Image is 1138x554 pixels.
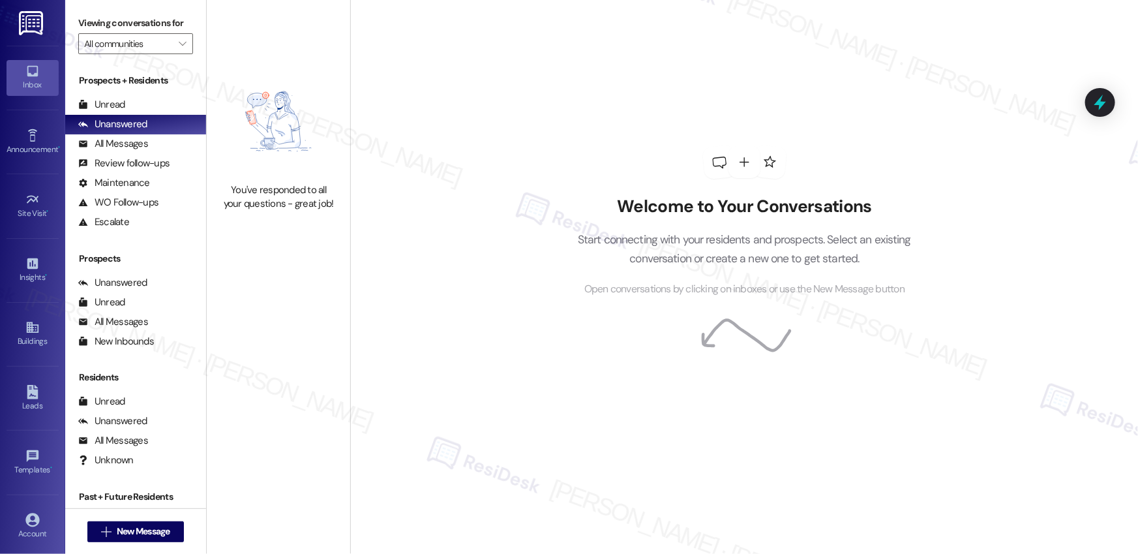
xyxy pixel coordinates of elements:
i:  [101,527,111,537]
div: Prospects [65,252,206,266]
a: Leads [7,381,59,416]
div: Prospects + Residents [65,74,206,87]
a: Account [7,509,59,544]
a: Buildings [7,316,59,352]
div: All Messages [78,315,148,329]
div: Past + Future Residents [65,490,206,504]
div: Residents [65,371,206,384]
a: Site Visit • [7,189,59,224]
span: • [50,463,52,472]
a: Templates • [7,445,59,480]
div: Unread [78,98,125,112]
div: All Messages [78,434,148,448]
span: • [47,207,49,216]
div: WO Follow-ups [78,196,158,209]
img: ResiDesk Logo [19,11,46,35]
div: Unread [78,296,125,309]
div: You've responded to all your questions - great job! [221,183,336,211]
div: Unknown [78,454,134,467]
span: • [58,143,60,152]
span: • [45,271,47,280]
div: Escalate [78,215,129,229]
img: empty-state [221,66,336,177]
i:  [179,38,186,49]
a: Insights • [7,253,59,288]
span: Open conversations by clicking on inboxes or use the New Message button [584,281,905,298]
div: Unanswered [78,414,147,428]
button: New Message [87,521,184,542]
div: All Messages [78,137,148,151]
div: Unanswered [78,276,147,290]
input: All communities [84,33,172,54]
p: Start connecting with your residents and prospects. Select an existing conversation or create a n... [558,230,931,268]
span: New Message [117,525,170,538]
div: Unanswered [78,117,147,131]
a: Inbox [7,60,59,95]
div: Unread [78,395,125,408]
label: Viewing conversations for [78,13,193,33]
div: New Inbounds [78,335,154,348]
div: Review follow-ups [78,157,170,170]
div: Maintenance [78,176,150,190]
h2: Welcome to Your Conversations [558,196,931,217]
